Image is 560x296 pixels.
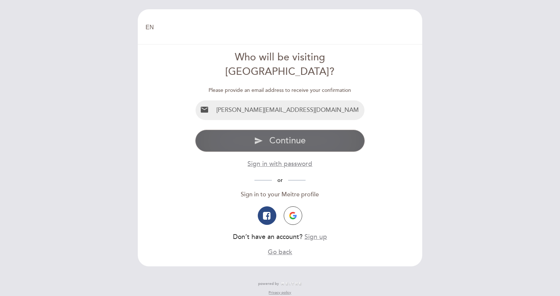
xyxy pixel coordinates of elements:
[272,177,288,183] span: or
[304,232,327,242] button: Sign up
[268,247,292,257] button: Go back
[269,135,306,146] span: Continue
[247,159,312,169] button: Sign in with password
[289,212,297,219] img: icon-google.png
[281,282,302,286] img: MEITRE
[233,233,303,241] span: Don’t have an account?
[195,87,365,94] div: Please provide an email address to receive your confirmation
[254,136,263,145] i: send
[195,50,365,79] div: Who will be visiting [GEOGRAPHIC_DATA]?
[258,281,279,286] span: powered by
[269,290,291,295] a: Privacy policy
[200,105,209,114] i: email
[213,100,365,120] input: Email
[195,190,365,199] div: Sign in to your Meitre profile
[195,130,365,152] button: send Continue
[258,281,302,286] a: powered by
